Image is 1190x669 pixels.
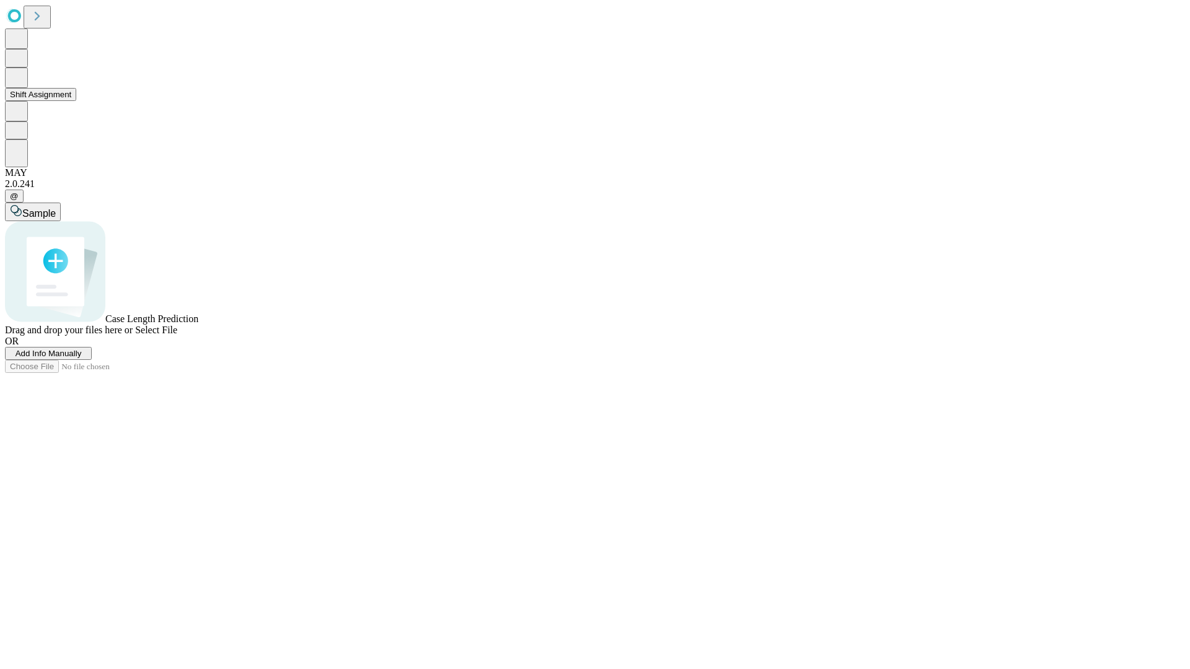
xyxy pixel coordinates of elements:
[5,203,61,221] button: Sample
[5,347,92,360] button: Add Info Manually
[10,191,19,201] span: @
[5,178,1185,190] div: 2.0.241
[22,208,56,219] span: Sample
[135,325,177,335] span: Select File
[15,349,82,358] span: Add Info Manually
[5,167,1185,178] div: MAY
[5,190,24,203] button: @
[5,325,133,335] span: Drag and drop your files here or
[5,336,19,346] span: OR
[105,313,198,324] span: Case Length Prediction
[5,88,76,101] button: Shift Assignment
